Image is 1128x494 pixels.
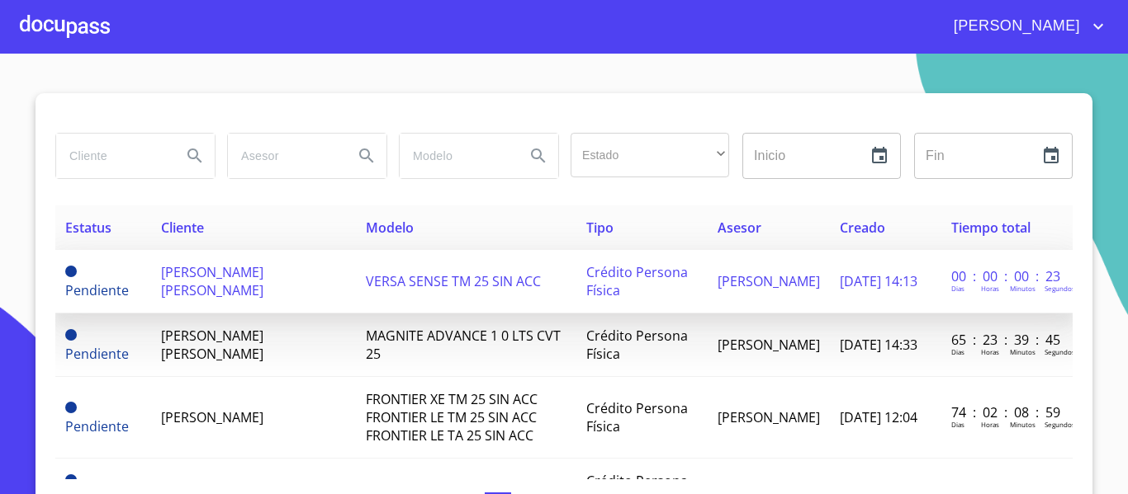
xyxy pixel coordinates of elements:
[65,281,129,299] span: Pendiente
[400,134,512,178] input: search
[65,417,129,435] span: Pendiente
[951,284,964,293] p: Dias
[840,408,917,426] span: [DATE] 12:04
[941,13,1088,40] span: [PERSON_NAME]
[951,420,964,429] p: Dias
[161,263,263,299] span: [PERSON_NAME] [PERSON_NAME]
[1045,347,1075,356] p: Segundos
[1010,347,1036,356] p: Minutos
[718,408,820,426] span: [PERSON_NAME]
[65,266,77,277] span: Pendiente
[840,272,917,290] span: [DATE] 14:13
[1010,420,1036,429] p: Minutos
[1045,420,1075,429] p: Segundos
[981,420,999,429] p: Horas
[941,13,1108,40] button: account of current user
[586,327,688,363] span: Crédito Persona Física
[175,136,215,176] button: Search
[840,219,885,237] span: Creado
[840,336,917,354] span: [DATE] 14:33
[951,476,1063,494] p: 95 : 00 : 21 : 04
[571,133,729,177] div: ​
[65,402,77,413] span: Pendiente
[65,474,77,486] span: Pendiente
[718,219,761,237] span: Asesor
[951,403,1063,421] p: 74 : 02 : 08 : 59
[586,399,688,435] span: Crédito Persona Física
[951,347,964,356] p: Dias
[366,219,414,237] span: Modelo
[56,134,168,178] input: search
[951,267,1063,285] p: 00 : 00 : 00 : 23
[366,327,561,363] span: MAGNITE ADVANCE 1 0 LTS CVT 25
[366,390,538,445] span: FRONTIER XE TM 25 SIN ACC FRONTIER LE TM 25 SIN ACC FRONTIER LE TA 25 SIN ACC
[161,219,204,237] span: Cliente
[65,329,77,341] span: Pendiente
[347,136,386,176] button: Search
[981,347,999,356] p: Horas
[161,327,263,363] span: [PERSON_NAME] [PERSON_NAME]
[586,263,688,299] span: Crédito Persona Física
[981,284,999,293] p: Horas
[1010,284,1036,293] p: Minutos
[161,408,263,426] span: [PERSON_NAME]
[65,345,129,363] span: Pendiente
[951,331,1063,349] p: 65 : 23 : 39 : 45
[951,219,1031,237] span: Tiempo total
[366,272,541,290] span: VERSA SENSE TM 25 SIN ACC
[228,134,340,178] input: search
[519,136,558,176] button: Search
[1045,284,1075,293] p: Segundos
[586,219,614,237] span: Tipo
[718,336,820,354] span: [PERSON_NAME]
[65,219,111,237] span: Estatus
[718,272,820,290] span: [PERSON_NAME]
